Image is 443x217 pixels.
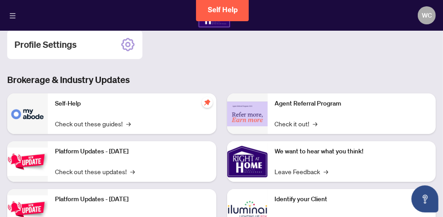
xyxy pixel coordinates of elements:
[275,119,318,129] a: Check it out!→
[422,10,432,20] span: WC
[324,166,329,176] span: →
[9,13,16,19] span: menu
[275,194,429,204] p: Identify your Client
[275,99,429,109] p: Agent Referral Program
[7,74,436,86] h3: Brokerage & Industry Updates
[7,148,48,176] img: Platform Updates - July 21, 2025
[55,194,209,204] p: Platform Updates - [DATE]
[55,99,209,109] p: Self-Help
[275,166,329,176] a: Leave Feedback→
[126,119,131,129] span: →
[14,38,77,51] h2: Profile Settings
[227,102,268,126] img: Agent Referral Program
[313,119,318,129] span: →
[55,166,135,176] a: Check out these updates!→
[130,166,135,176] span: →
[7,93,48,134] img: Self-Help
[275,147,429,157] p: We want to hear what you think!
[55,147,209,157] p: Platform Updates - [DATE]
[55,119,131,129] a: Check out these guides!→
[208,5,238,14] span: Self Help
[202,97,213,108] span: pushpin
[411,185,438,212] button: Open asap
[227,141,268,182] img: We want to hear what you think!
